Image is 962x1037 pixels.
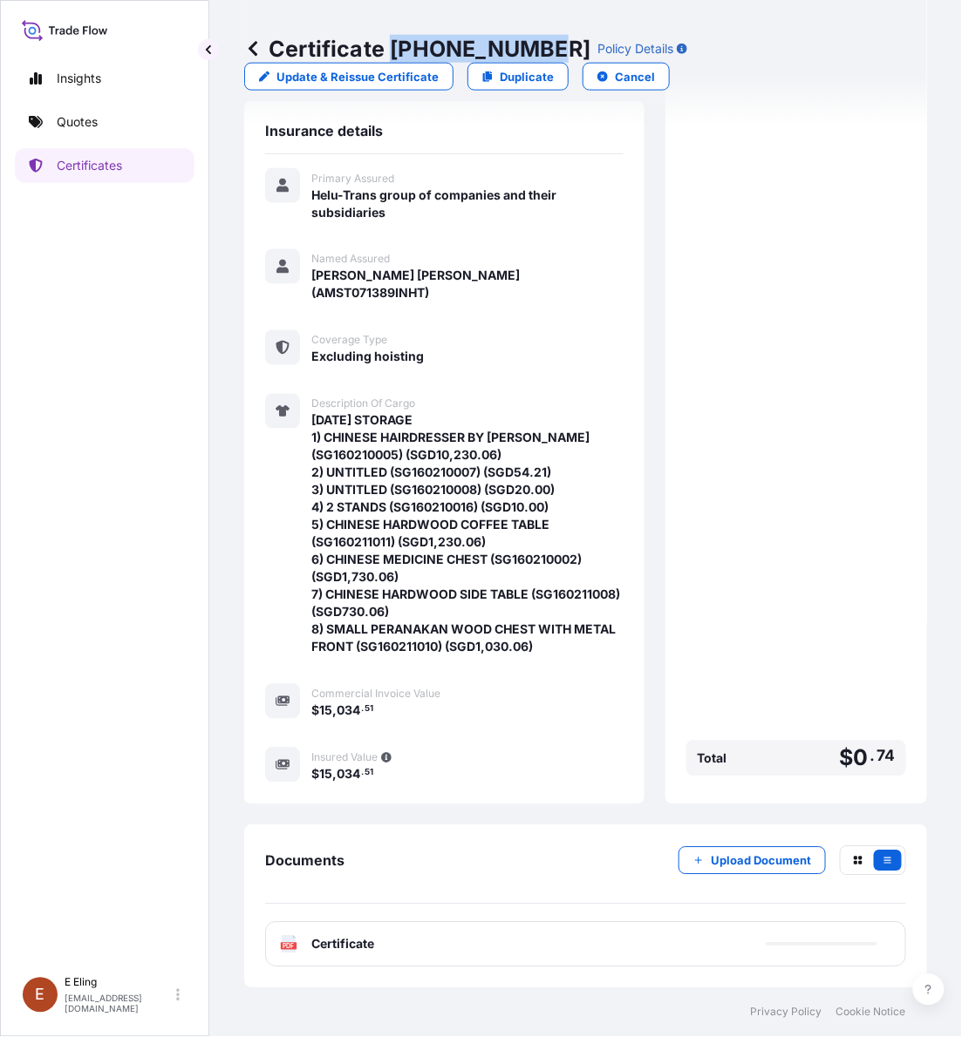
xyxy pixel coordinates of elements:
p: Quotes [57,113,98,131]
span: Documents [265,852,345,870]
p: Duplicate [500,68,554,85]
span: 0 [854,748,869,769]
span: 034 [337,705,360,717]
span: 74 [877,751,896,762]
p: E Eling [65,976,173,990]
p: [EMAIL_ADDRESS][DOMAIN_NAME] [65,993,173,1014]
span: . [870,751,876,762]
span: 51 [365,770,373,776]
span: Coverage Type [311,334,387,348]
span: Insurance details [265,122,383,139]
p: Certificate [PHONE_NUMBER] [244,35,590,63]
p: Cancel [615,68,655,85]
a: Privacy Policy [751,1006,822,1020]
p: Update & Reissue Certificate [276,68,439,85]
span: Helu-Trans group of companies and their subsidiaries [311,186,624,221]
span: $ [839,748,853,769]
button: Cancel [583,63,670,91]
a: Duplicate [467,63,569,91]
a: Update & Reissue Certificate [244,63,454,91]
p: Upload Document [711,852,811,870]
span: 15 [319,769,332,781]
p: Policy Details [597,40,673,58]
span: Commercial Invoice Value [311,688,440,701]
a: Certificates [15,148,194,183]
span: [DATE] STORAGE 1) CHINESE HAIRDRESSER BY [PERSON_NAME] (SG160210005) (SGD10,230.06) 2) UNTITLED (... [311,412,624,656]
text: PDF [283,944,295,950]
a: Cookie Notice [836,1006,906,1020]
span: Total [697,750,727,768]
span: Primary Assured [311,172,394,186]
span: Certificate [311,936,374,953]
span: , [332,705,337,717]
a: Insights [15,61,194,96]
span: 51 [365,707,373,713]
span: , [332,769,337,781]
span: $ [311,769,319,781]
a: Quotes [15,105,194,139]
span: E [36,986,45,1004]
span: $ [311,705,319,717]
span: . [361,770,364,776]
span: [PERSON_NAME] [PERSON_NAME] (AMST071389INHT) [311,268,624,302]
span: 15 [319,705,332,717]
span: . [361,707,364,713]
span: Named Assured [311,253,390,267]
p: Insights [57,70,101,87]
span: Excluding hoisting [311,349,424,366]
span: 034 [337,769,360,781]
button: Upload Document [679,847,826,875]
span: Insured Value [311,751,378,765]
span: Description Of Cargo [311,397,415,411]
p: Certificates [57,157,122,174]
